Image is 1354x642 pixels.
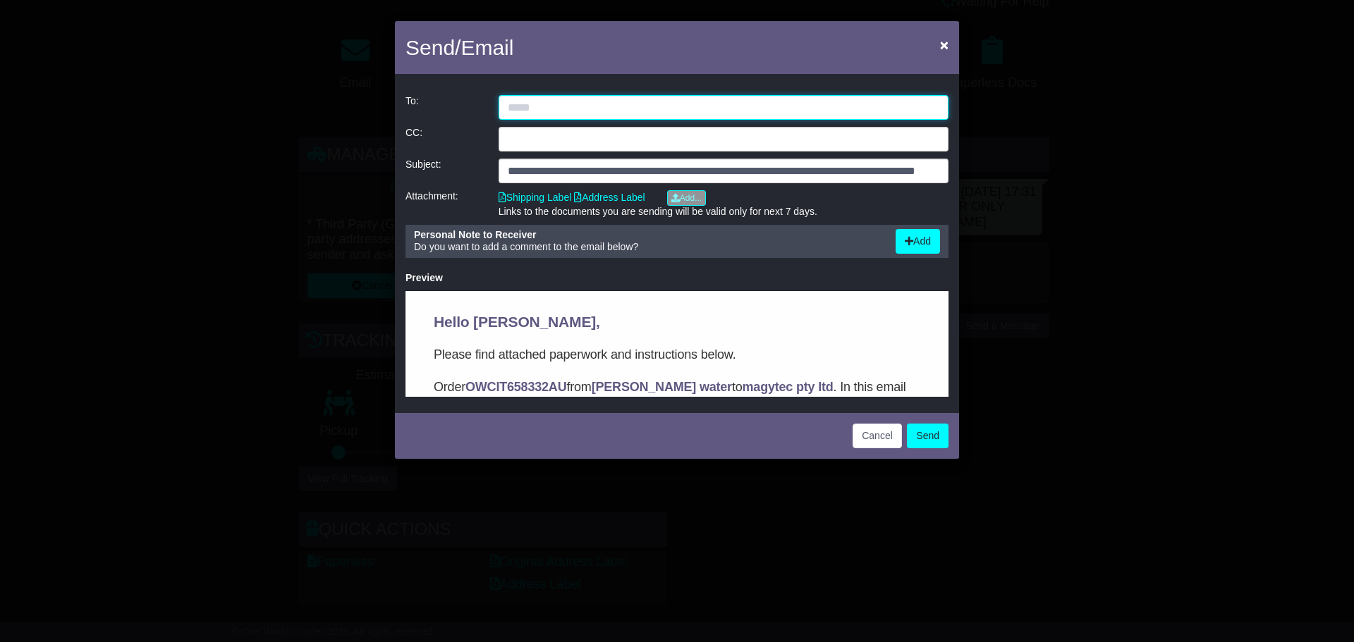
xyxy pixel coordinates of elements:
button: Close [933,30,956,59]
p: Please find attached paperwork and instructions below. [28,54,515,73]
div: Do you want to add a comment to the email below? [407,229,889,254]
div: Personal Note to Receiver [414,229,882,241]
span: × [940,37,949,53]
div: CC: [398,127,492,152]
a: Shipping Label [499,192,572,203]
strong: OWCIT658332AU [60,89,161,103]
button: Send [907,424,949,448]
p: Order from to . In this email you’ll find important information about your order, and what you ne... [28,86,515,125]
div: To: [398,95,492,120]
a: Address Label [574,192,645,203]
button: Add [896,229,940,254]
div: Preview [405,272,949,284]
a: Add... [667,190,706,206]
div: Links to the documents you are sending will be valid only for next 7 days. [499,206,949,218]
h4: Send/Email [405,32,513,63]
strong: [PERSON_NAME] water [186,89,327,103]
strong: magytec pty ltd [337,89,428,103]
div: Subject: [398,159,492,183]
span: Hello [PERSON_NAME], [28,23,195,39]
div: Attachment: [398,190,492,218]
button: Cancel [853,424,902,448]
